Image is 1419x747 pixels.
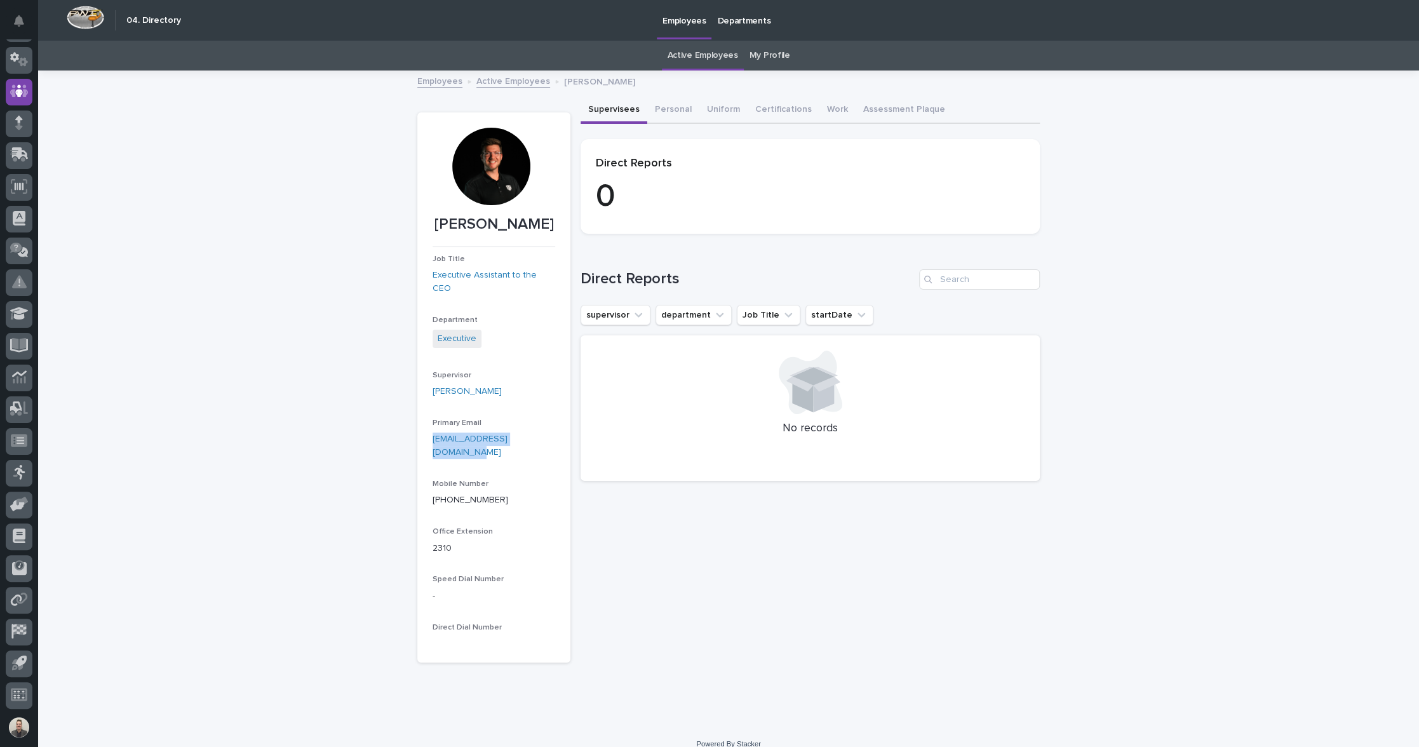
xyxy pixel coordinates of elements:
p: [PERSON_NAME] [433,215,555,234]
button: Notifications [6,8,32,34]
a: Employees [417,73,462,88]
button: Uniform [699,97,748,124]
a: Executive Assistant to the CEO [433,269,555,295]
img: Workspace Logo [67,6,104,29]
button: Assessment Plaque [856,97,953,124]
p: - [433,589,555,603]
span: Job Title [433,255,465,263]
a: Executive [438,332,476,346]
a: Active Employees [668,41,738,71]
a: [PHONE_NUMBER] [433,495,508,504]
button: Work [819,97,856,124]
button: startDate [805,305,873,325]
span: Mobile Number [433,480,488,488]
button: Personal [647,97,699,124]
h1: Direct Reports [581,270,914,288]
span: Department [433,316,478,324]
a: Active Employees [476,73,550,88]
span: Speed Dial Number [433,575,504,583]
button: Supervisees [581,97,647,124]
p: [PERSON_NAME] [564,74,635,88]
span: Supervisor [433,372,471,379]
button: users-avatar [6,714,32,741]
button: Certifications [748,97,819,124]
span: Direct Dial Number [433,624,502,631]
button: supervisor [581,305,650,325]
p: Direct Reports [596,157,1025,171]
div: Notifications [16,15,32,36]
button: department [656,305,732,325]
span: Office Extension [433,528,493,535]
p: No records [596,422,1025,436]
a: [PERSON_NAME] [433,385,502,398]
p: 2310 [433,542,555,555]
a: [EMAIL_ADDRESS][DOMAIN_NAME] [433,434,508,457]
button: Job Title [737,305,800,325]
h2: 04. Directory [126,15,181,26]
input: Search [919,269,1040,290]
a: My Profile [750,41,790,71]
p: 0 [596,178,1025,216]
span: Primary Email [433,419,481,427]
